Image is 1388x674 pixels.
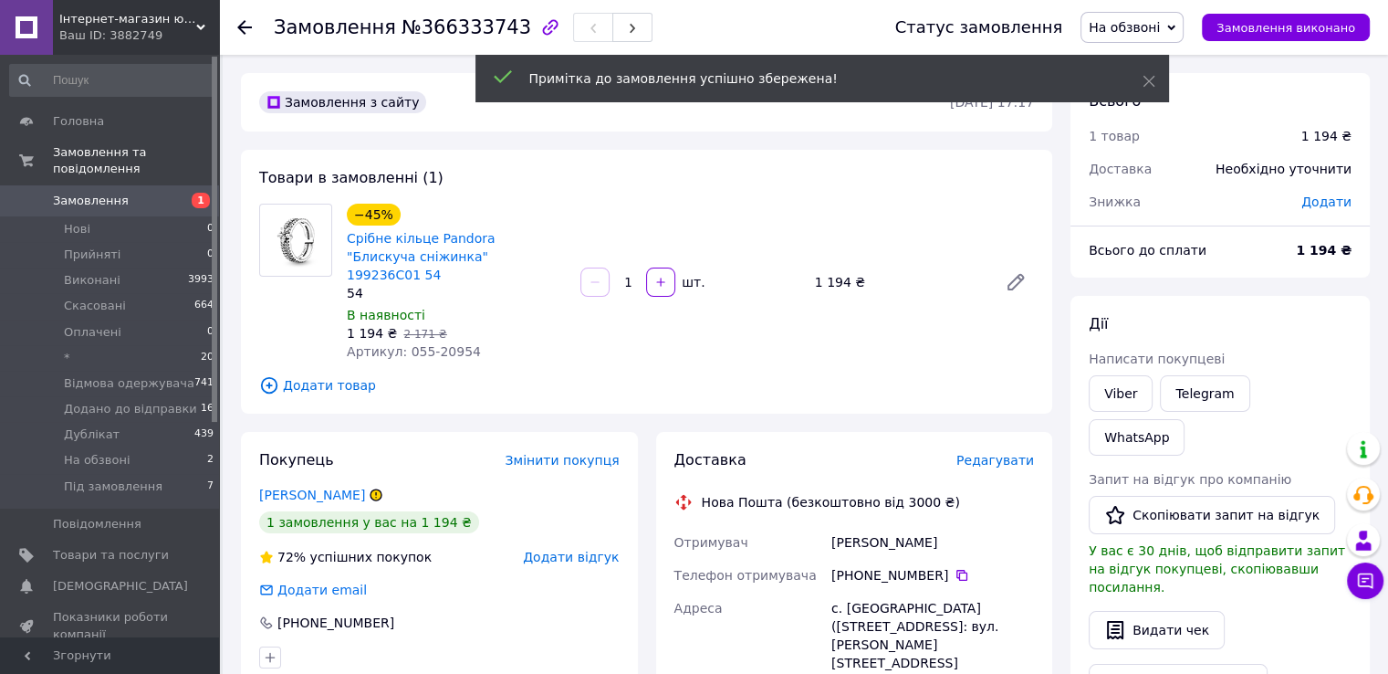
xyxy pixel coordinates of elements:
a: WhatsApp [1089,419,1184,456]
span: На обзвоні [64,452,130,469]
button: Скопіювати запит на відгук [1089,496,1335,534]
span: Додано до відправки [64,401,197,417]
div: Статус замовлення [895,18,1063,37]
span: Доставка [1089,162,1152,176]
span: Доставка [674,451,746,469]
span: 3993 [188,272,214,289]
span: Товари в замовленні (1) [259,169,444,186]
span: Повідомлення [53,516,141,532]
span: Всього до сплати [1089,243,1206,258]
span: Додати відгук [523,550,619,564]
div: [PHONE_NUMBER] [276,614,396,632]
div: [PERSON_NAME] [828,526,1038,559]
div: 1 194 ₴ [808,269,990,295]
div: 1 194 ₴ [1301,127,1351,145]
span: Замовлення [274,16,396,38]
span: Отримувач [674,535,748,550]
span: 439 [194,427,214,443]
div: Повернутися назад [237,18,252,37]
a: Viber [1089,375,1153,412]
span: Дії [1089,315,1108,332]
a: Срібне кільце Pandora "Блискуча сніжинка" 199236C01 54 [347,231,496,282]
span: №366333743 [402,16,531,38]
div: Необхідно уточнити [1205,149,1362,189]
span: Артикул: 055-20954 [347,344,481,359]
span: Інтернет-магазин ювелірних прикрас "Silver" [59,11,196,27]
span: Замовлення [53,193,129,209]
div: 54 [347,284,566,302]
span: Виконані [64,272,120,289]
button: Замовлення виконано [1202,14,1370,41]
span: У вас є 30 днів, щоб відправити запит на відгук покупцеві, скопіювавши посилання. [1089,543,1345,595]
img: Срібне кільце Pandora "Блискуча сніжинка" 199236C01 54 [260,205,331,276]
div: −45% [347,204,401,226]
div: Нова Пошта (безкоштовно від 3000 ₴) [697,493,965,511]
span: Відмова одержувача [64,375,194,392]
span: Змінити покупця [506,453,620,468]
span: Написати покупцеві [1089,352,1225,366]
a: Telegram [1160,375,1249,412]
span: Товари та послуги [53,547,169,563]
span: Замовлення виконано [1216,21,1355,35]
span: Покупець [259,451,334,469]
span: Під замовлення [64,479,162,495]
input: Пошук [9,64,215,97]
span: Скасовані [64,298,126,314]
span: Замовлення та повідомлення [53,144,219,177]
span: Дублікат [64,427,120,443]
span: Запит на відгук про компанію [1089,472,1291,487]
div: Замовлення з сайту [259,91,426,113]
span: Додати [1301,195,1351,209]
b: 1 194 ₴ [1296,243,1351,258]
span: 20 [201,350,214,366]
div: 1 замовлення у вас на 1 194 ₴ [259,511,479,533]
span: Редагувати [956,453,1034,468]
span: Головна [53,113,104,130]
span: Нові [64,221,90,237]
span: 741 [194,375,214,392]
button: Чат з покупцем [1347,563,1383,599]
span: 16 [201,401,214,417]
span: 7 [207,479,214,495]
span: 0 [207,221,214,237]
span: На обзвоні [1089,20,1160,35]
span: 664 [194,298,214,314]
span: Адреса [674,601,723,616]
div: [PHONE_NUMBER] [831,566,1034,584]
a: Редагувати [997,264,1034,300]
span: 1 194 ₴ [347,326,397,341]
span: Знижка [1089,195,1141,209]
div: Додати email [257,581,369,599]
div: Ваш ID: 3882749 [59,27,219,44]
span: В наявності [347,308,425,322]
div: Примітка до замовлення успішно збережена! [529,69,1097,88]
div: Додати email [276,581,369,599]
span: Прийняті [64,247,120,263]
span: 1 [192,193,210,208]
div: шт. [677,273,706,291]
span: Додати товар [259,375,1034,395]
span: 1 товар [1089,129,1140,143]
div: успішних покупок [259,548,432,566]
span: 0 [207,324,214,341]
span: 2 [207,452,214,469]
span: [DEMOGRAPHIC_DATA] [53,578,188,595]
a: [PERSON_NAME] [259,488,365,502]
span: Оплачені [64,324,121,341]
span: 72% [277,550,306,564]
button: Видати чек [1089,611,1225,649]
span: Показники роботи компанії [53,609,169,642]
span: 2 171 ₴ [403,328,446,341]
span: Телефон отримувача [674,568,817,583]
span: 0 [207,247,214,263]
